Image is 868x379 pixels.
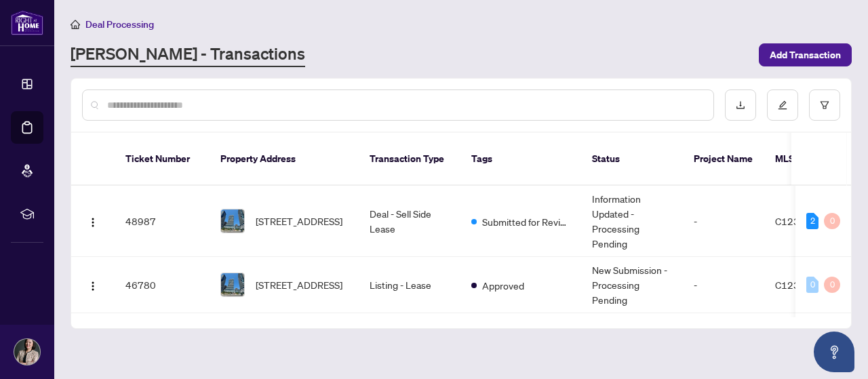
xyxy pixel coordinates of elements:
td: New Submission - Processing Pending [581,257,683,313]
button: Logo [82,274,104,296]
td: Deal - Sell Side Lease [359,186,460,257]
button: download [725,89,756,121]
img: Logo [87,217,98,228]
span: download [736,100,745,110]
div: 0 [806,277,818,293]
span: Approved [482,278,524,293]
span: [STREET_ADDRESS] [256,214,342,228]
img: thumbnail-img [221,273,244,296]
button: Open asap [814,332,854,372]
th: Tags [460,133,581,186]
td: - [683,186,764,257]
span: Add Transaction [770,44,841,66]
img: Logo [87,281,98,292]
button: Add Transaction [759,43,852,66]
th: MLS # [764,133,846,186]
img: thumbnail-img [221,210,244,233]
th: Property Address [210,133,359,186]
td: 46780 [115,257,210,313]
div: 0 [824,277,840,293]
th: Project Name [683,133,764,186]
span: Deal Processing [85,18,154,31]
th: Ticket Number [115,133,210,186]
img: logo [11,10,43,35]
div: 0 [824,213,840,229]
span: home [71,20,80,29]
th: Status [581,133,683,186]
a: [PERSON_NAME] - Transactions [71,43,305,67]
td: Listing - Lease [359,257,460,313]
td: Information Updated - Processing Pending [581,186,683,257]
span: C12319756 [775,215,830,227]
span: edit [778,100,787,110]
button: edit [767,89,798,121]
span: C12319756 [775,279,830,291]
img: Profile Icon [14,339,40,365]
td: - [683,257,764,313]
div: 2 [806,213,818,229]
button: Logo [82,210,104,232]
span: filter [820,100,829,110]
th: Transaction Type [359,133,460,186]
span: [STREET_ADDRESS] [256,277,342,292]
td: 48987 [115,186,210,257]
button: filter [809,89,840,121]
span: Submitted for Review [482,214,570,229]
